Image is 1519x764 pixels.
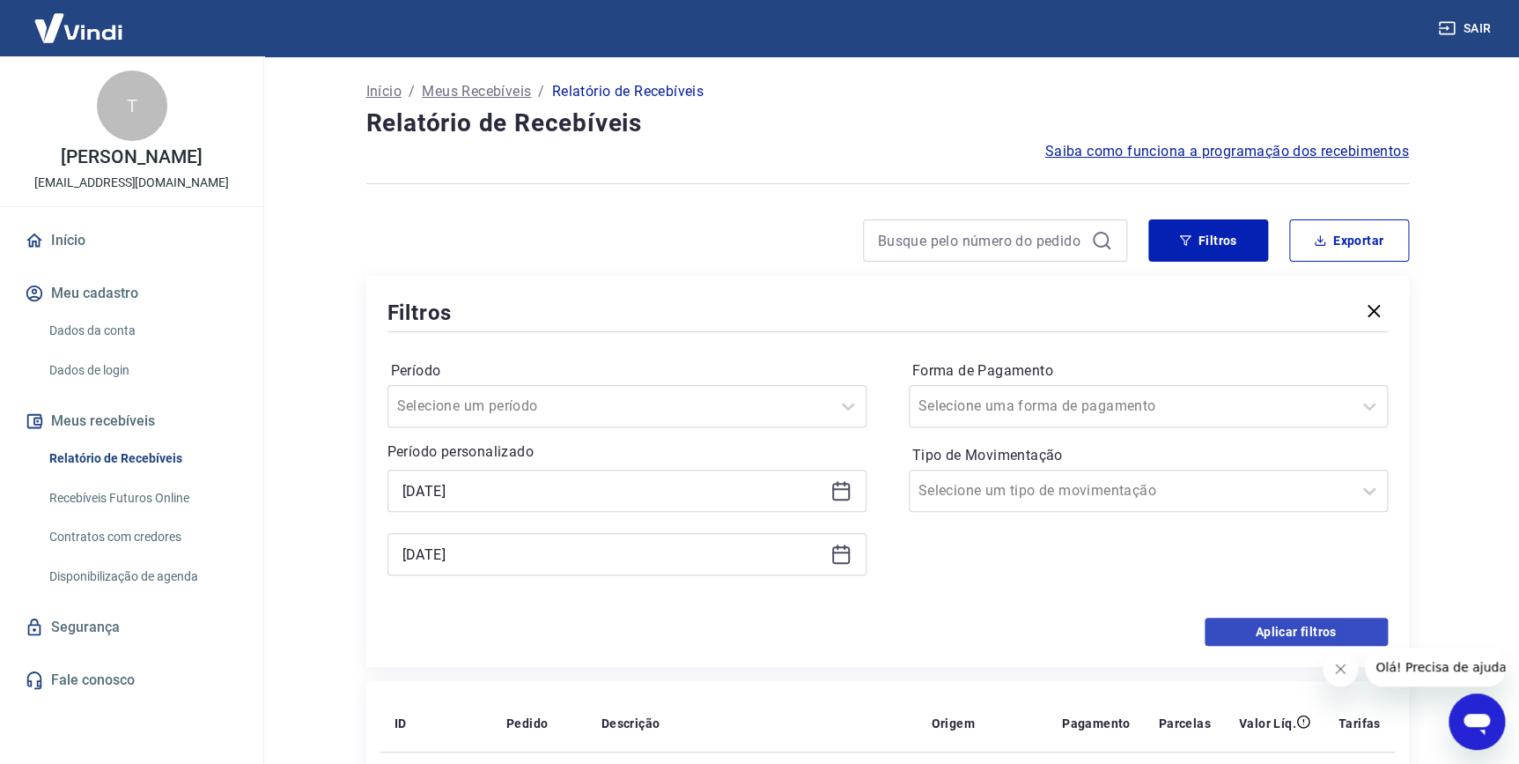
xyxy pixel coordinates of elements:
p: [EMAIL_ADDRESS][DOMAIN_NAME] [34,174,229,192]
a: Dados da conta [42,313,242,349]
iframe: Fechar mensagem [1323,651,1358,686]
a: Início [366,81,402,102]
p: Relatório de Recebíveis [552,81,704,102]
input: Data final [402,541,823,567]
p: [PERSON_NAME] [61,148,202,167]
a: Início [21,221,242,260]
a: Recebíveis Futuros Online [42,480,242,516]
a: Relatório de Recebíveis [42,441,242,477]
a: Dados de login [42,352,242,389]
p: Período personalizado [387,441,866,463]
label: Forma de Pagamento [912,360,1384,382]
input: Busque pelo número do pedido [878,227,1084,254]
button: Meus recebíveis [21,402,242,441]
img: Vindi [21,1,136,55]
a: Fale conosco [21,661,242,700]
button: Aplicar filtros [1205,618,1388,646]
p: Parcelas [1158,715,1210,732]
p: Pedido [506,715,548,732]
button: Sair [1434,12,1498,45]
iframe: Mensagem da empresa [1365,648,1505,686]
a: Meus Recebíveis [422,81,531,102]
p: / [409,81,415,102]
iframe: Botão para abrir a janela de mensagens [1449,694,1505,750]
button: Exportar [1289,219,1409,262]
p: ID [394,715,407,732]
label: Tipo de Movimentação [912,445,1384,466]
input: Data inicial [402,478,823,504]
p: Tarifas [1338,715,1381,732]
h5: Filtros [387,299,453,327]
p: Pagamento [1062,715,1131,732]
a: Disponibilização de agenda [42,559,242,595]
h4: Relatório de Recebíveis [366,106,1409,141]
div: T [97,70,167,141]
p: Valor Líq. [1239,715,1296,732]
a: Segurança [21,608,242,647]
p: / [538,81,544,102]
label: Período [391,360,863,382]
button: Meu cadastro [21,274,242,313]
p: Descrição [601,715,660,732]
button: Filtros [1148,219,1268,262]
span: Olá! Precisa de ajuda? [11,12,148,26]
p: Origem [931,715,974,732]
a: Saiba como funciona a programação dos recebimentos [1045,141,1409,162]
a: Contratos com credores [42,519,242,555]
